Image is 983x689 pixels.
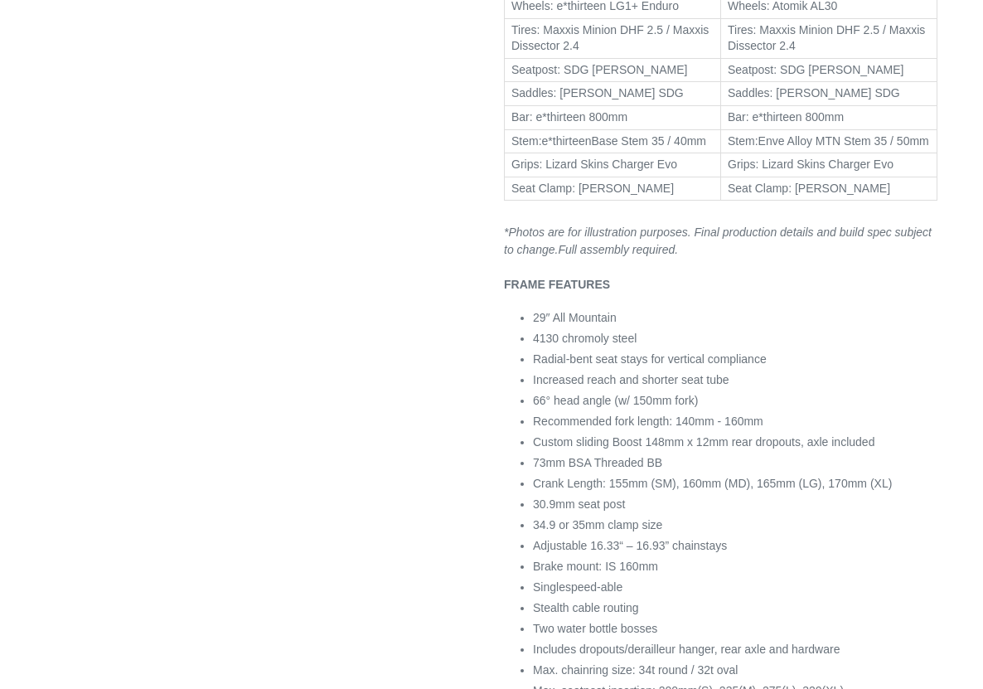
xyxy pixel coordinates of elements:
[558,243,678,256] span: Full assembly required.
[592,134,707,148] span: Base Stem 35 / 40mm
[758,134,929,148] span: Enve Alloy MTN Stem 35 / 50mm
[505,129,721,153] td: Stem:
[505,18,721,58] td: Tires: Maxxis Minion DHF 2.5 / Maxxis Dissector 2.4
[533,539,727,552] span: Adjustable 16.33“ – 16.93” chainstays
[533,415,763,428] span: Recommended fork length: 140mm - 160mm
[721,82,937,106] td: Saddles: [PERSON_NAME] SDG
[533,435,874,449] span: Custom sliding Boost 148mm x 12mm rear dropouts, axle included
[505,177,721,201] td: Seat Clamp: [PERSON_NAME]
[533,620,937,638] li: Two water bottle bosses
[721,18,937,58] td: Tires: Maxxis Minion DHF 2.5 / Maxxis Dissector 2.4
[533,580,622,594] span: Singlespeed-able
[533,643,840,656] span: Includes dropouts/derailleur hanger, rear axle and hardware
[721,177,937,201] td: Seat Clamp: [PERSON_NAME]
[721,153,937,177] td: Grips: Lizard Skins Charger Evo
[533,352,767,366] span: Radial-bent seat stays for vertical compliance
[533,394,698,407] span: 66° head angle (w/ 150mm fork)
[505,82,721,106] td: Saddles: [PERSON_NAME] SDG
[533,497,625,511] span: 30.9mm seat post
[533,456,662,469] span: 73mm BSA Threaded BB
[505,58,721,82] td: Seatpost: SDG [PERSON_NAME]
[533,558,937,575] li: Brake mount: IS 160mm
[721,129,937,153] td: Stem:
[505,105,721,129] td: Bar: e*thirteen 800mm
[533,663,738,677] span: Max. chainring size: 34t round / 32t oval
[533,311,617,324] span: 29″ All Mountain
[504,226,932,256] em: *Photos are for illustration purposes. Final production details and build spec subject to change.
[533,373,729,386] span: Increased reach and shorter seat tube
[533,518,662,531] span: 34.9 or 35mm clamp size
[721,58,937,82] td: Seatpost: SDG [PERSON_NAME]
[542,134,592,148] span: e*thirteen
[533,332,637,345] span: 4130 chromoly steel
[505,153,721,177] td: Grips: Lizard Skins Charger Evo
[504,278,610,291] b: FRAME FEATURES
[533,601,639,614] span: Stealth cable routing
[721,105,937,129] td: Bar: e*thirteen 800mm
[533,477,892,490] span: Crank Length: 155mm (SM), 160mm (MD), 165mm (LG), 170mm (XL)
